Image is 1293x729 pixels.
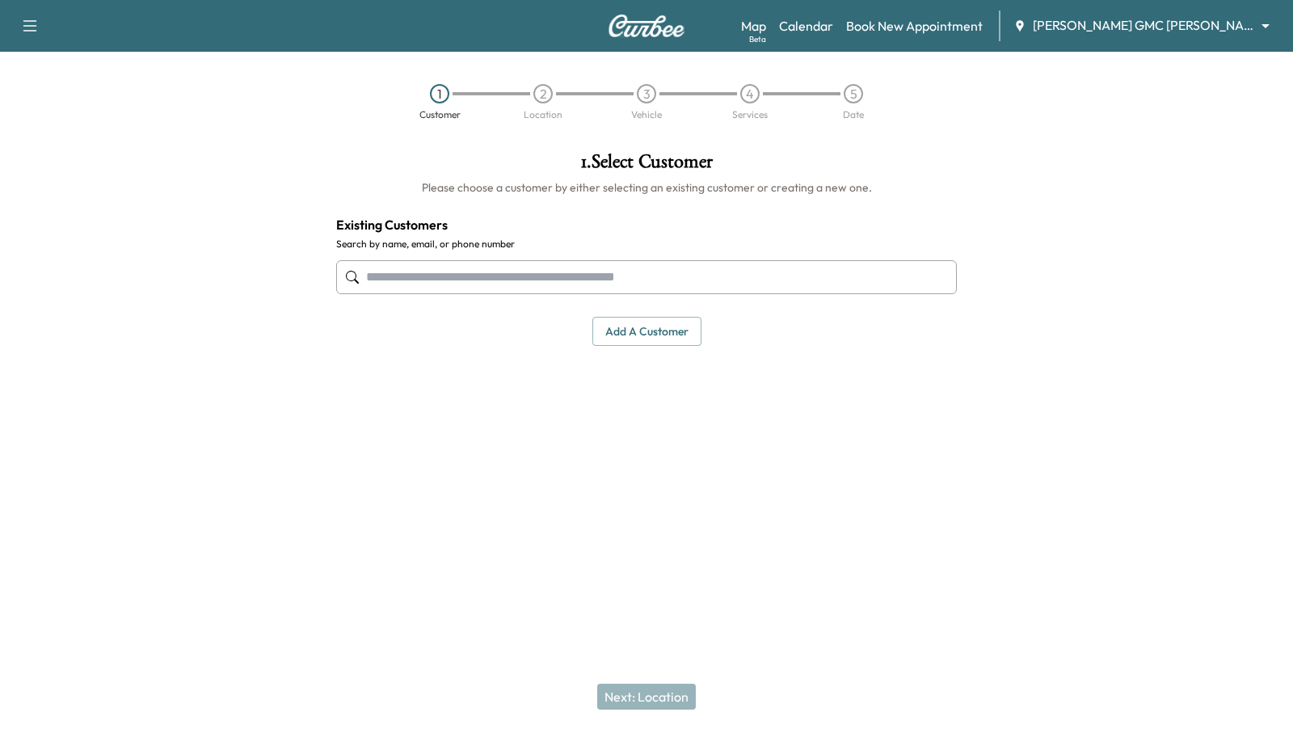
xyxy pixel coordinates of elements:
[430,84,449,103] div: 1
[740,84,760,103] div: 4
[419,110,461,120] div: Customer
[336,238,957,251] label: Search by name, email, or phone number
[846,16,983,36] a: Book New Appointment
[637,84,656,103] div: 3
[608,15,685,37] img: Curbee Logo
[336,179,957,196] h6: Please choose a customer by either selecting an existing customer or creating a new one.
[749,33,766,45] div: Beta
[843,110,864,120] div: Date
[336,215,957,234] h4: Existing Customers
[631,110,662,120] div: Vehicle
[1033,16,1254,35] span: [PERSON_NAME] GMC [PERSON_NAME]
[533,84,553,103] div: 2
[732,110,768,120] div: Services
[336,152,957,179] h1: 1 . Select Customer
[741,16,766,36] a: MapBeta
[779,16,833,36] a: Calendar
[592,317,701,347] button: Add a customer
[844,84,863,103] div: 5
[524,110,562,120] div: Location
